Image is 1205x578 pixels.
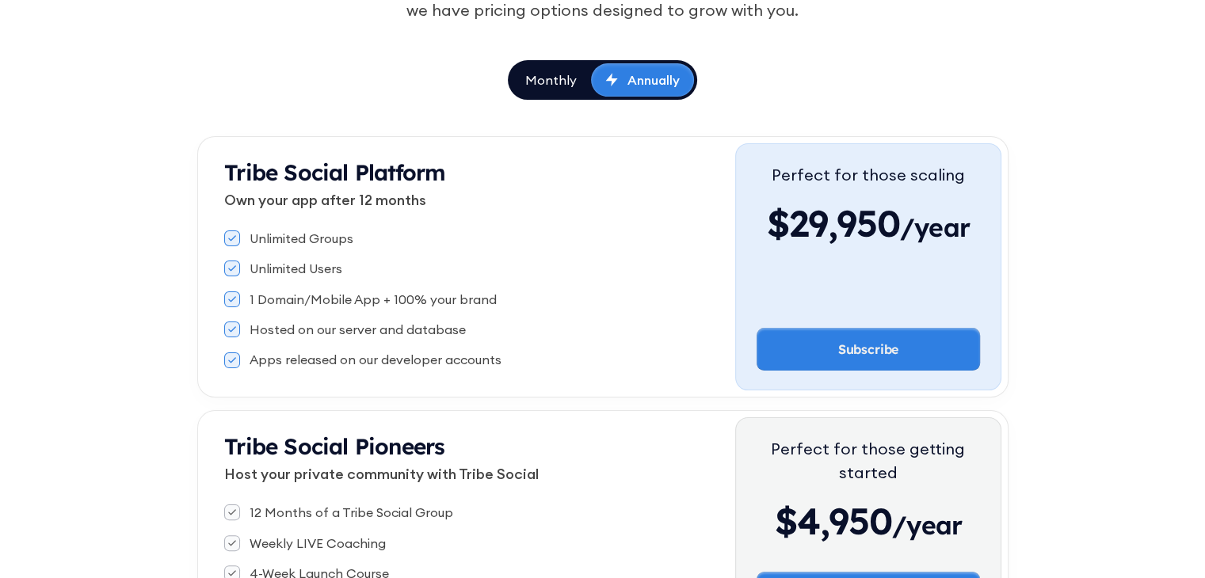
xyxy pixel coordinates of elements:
div: Unlimited Users [250,260,342,277]
span: /year [892,509,962,549]
div: 12 Months of a Tribe Social Group [250,504,453,521]
div: Unlimited Groups [250,230,353,247]
p: Own your app after 12 months [224,189,735,211]
div: Apps released on our developer accounts [250,351,501,368]
div: Hosted on our server and database [250,321,466,338]
div: 1 Domain/Mobile App + 100% your brand [250,291,497,308]
strong: Tribe Social Platform [224,158,445,186]
div: Perfect for those getting started [757,437,980,485]
p: Host your private community with Tribe Social [224,463,735,485]
div: Monthly [525,71,577,89]
strong: Tribe Social Pioneers [224,432,444,460]
a: Subscribe [757,328,980,371]
div: Weekly LIVE Coaching [250,534,386,552]
div: Annually [627,71,680,89]
div: Perfect for those scaling [767,163,970,187]
div: $29,950 [767,200,970,247]
div: $4,950 [757,497,980,545]
span: /year [900,211,970,251]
